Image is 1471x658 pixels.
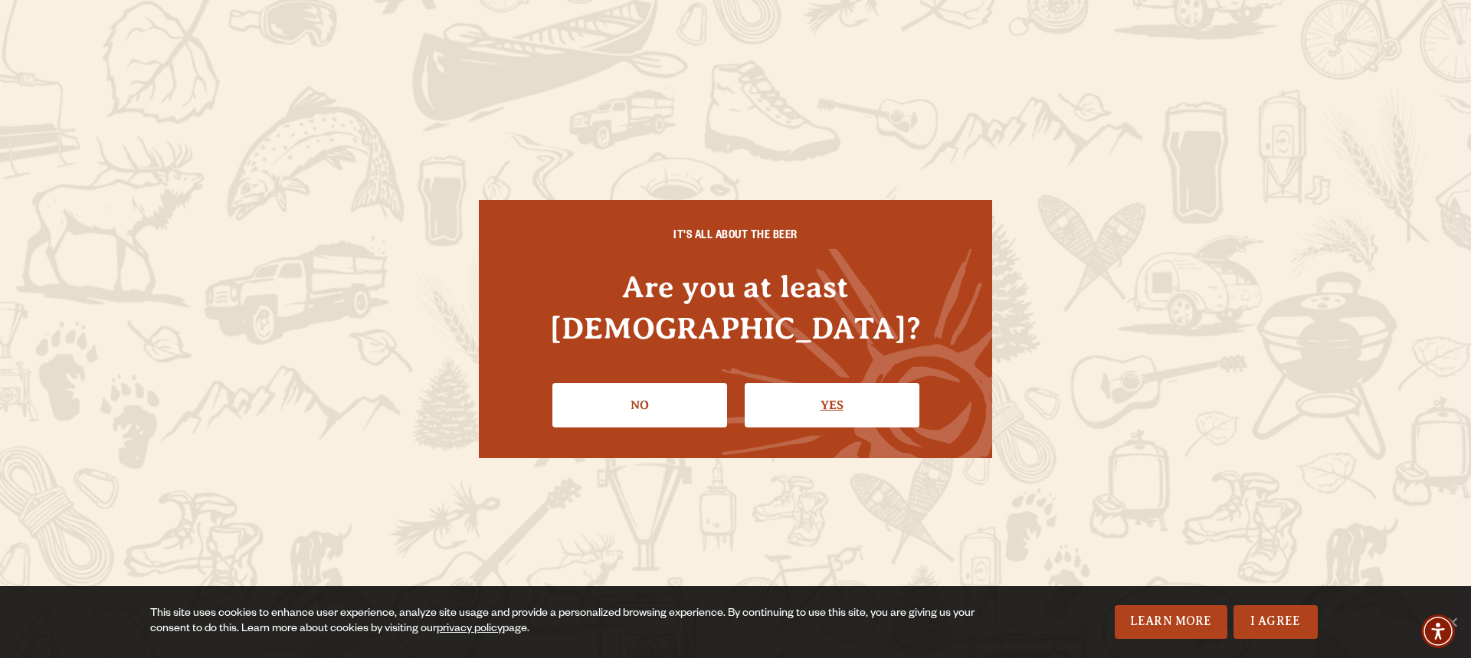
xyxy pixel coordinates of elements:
h6: IT'S ALL ABOUT THE BEER [509,231,962,244]
a: Learn More [1115,605,1227,639]
a: privacy policy [437,624,503,636]
div: This site uses cookies to enhance user experience, analyze site usage and provide a personalized ... [150,607,987,637]
a: No [552,383,727,427]
a: I Agree [1233,605,1318,639]
div: Accessibility Menu [1421,614,1455,648]
h4: Are you at least [DEMOGRAPHIC_DATA]? [509,267,962,348]
a: Confirm I'm 21 or older [745,383,919,427]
